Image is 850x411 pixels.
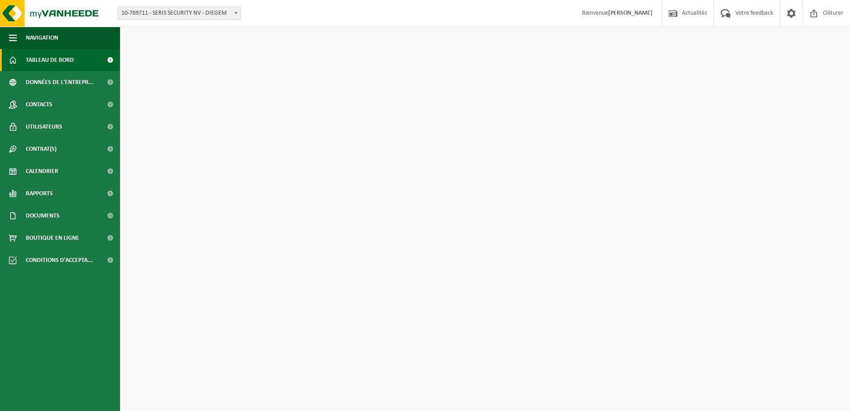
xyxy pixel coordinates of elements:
span: Contrat(s) [26,138,56,160]
span: Contacts [26,93,52,116]
span: Calendrier [26,160,58,182]
span: Utilisateurs [26,116,62,138]
span: 10-769711 - SERIS SECURITY NV - DIEGEM [117,7,241,20]
span: Navigation [26,27,58,49]
span: Conditions d'accepta... [26,249,93,271]
span: Rapports [26,182,53,205]
span: Documents [26,205,60,227]
span: Boutique en ligne [26,227,79,249]
strong: [PERSON_NAME] [608,10,653,16]
span: Tableau de bord [26,49,74,71]
span: Données de l'entrepr... [26,71,94,93]
span: 10-769711 - SERIS SECURITY NV - DIEGEM [118,7,241,20]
